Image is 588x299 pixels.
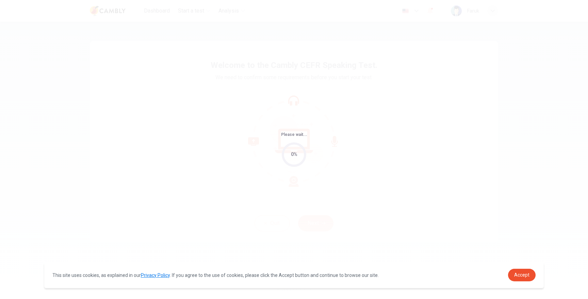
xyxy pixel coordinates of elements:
[52,272,379,278] span: This site uses cookies, as explained in our . If you agree to the use of cookies, please click th...
[141,272,170,278] a: Privacy Policy
[281,132,307,137] span: Please wait...
[44,262,544,288] div: cookieconsent
[291,151,297,158] div: 0%
[508,269,536,281] a: dismiss cookie message
[514,272,529,278] span: Accept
